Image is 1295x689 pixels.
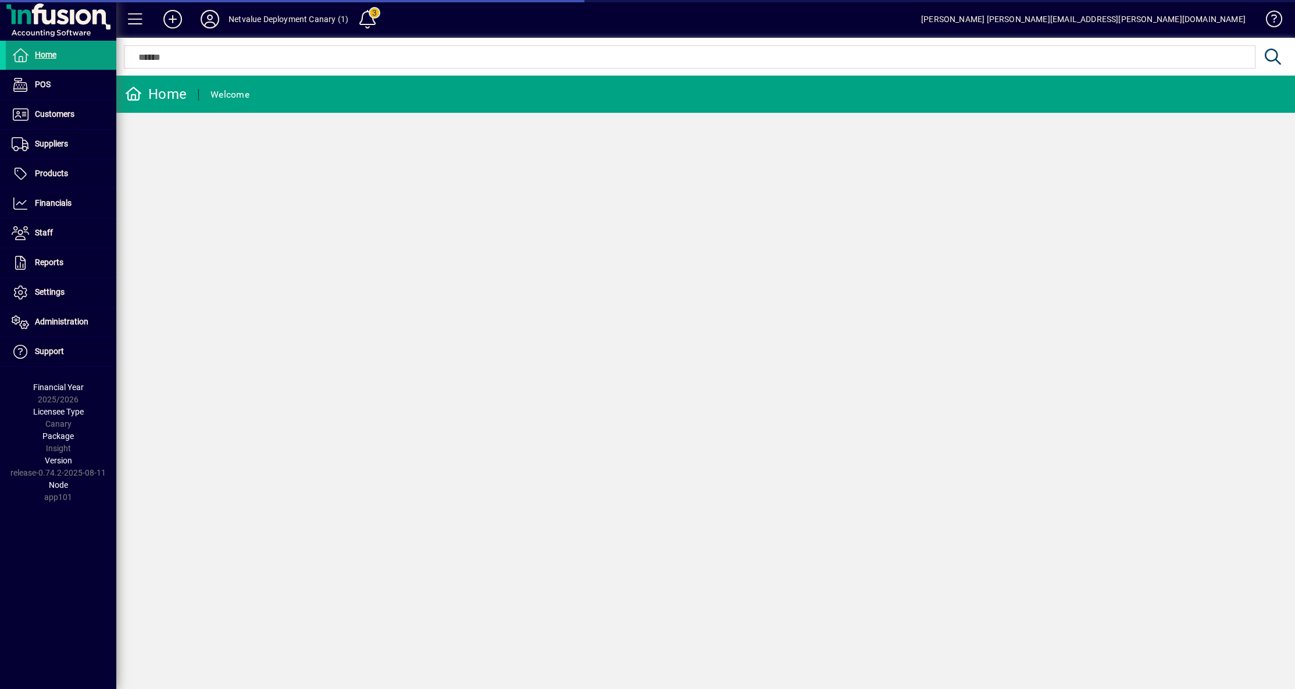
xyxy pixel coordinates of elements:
[6,278,116,307] a: Settings
[35,80,51,89] span: POS
[35,287,65,297] span: Settings
[6,337,116,366] a: Support
[6,100,116,129] a: Customers
[35,139,68,148] span: Suppliers
[921,10,1246,28] div: [PERSON_NAME] [PERSON_NAME][EMAIL_ADDRESS][PERSON_NAME][DOMAIN_NAME]
[35,198,72,208] span: Financials
[35,317,88,326] span: Administration
[6,70,116,99] a: POS
[35,347,64,356] span: Support
[6,130,116,159] a: Suppliers
[35,258,63,267] span: Reports
[35,228,53,237] span: Staff
[45,456,72,465] span: Version
[211,85,249,104] div: Welcome
[42,431,74,441] span: Package
[6,159,116,188] a: Products
[154,9,191,30] button: Add
[191,9,229,30] button: Profile
[35,109,74,119] span: Customers
[229,10,348,28] div: Netvalue Deployment Canary (1)
[33,407,84,416] span: Licensee Type
[35,169,68,178] span: Products
[35,50,56,59] span: Home
[125,85,187,103] div: Home
[49,480,68,490] span: Node
[6,308,116,337] a: Administration
[6,189,116,218] a: Financials
[6,248,116,277] a: Reports
[1257,2,1280,40] a: Knowledge Base
[33,383,84,392] span: Financial Year
[6,219,116,248] a: Staff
